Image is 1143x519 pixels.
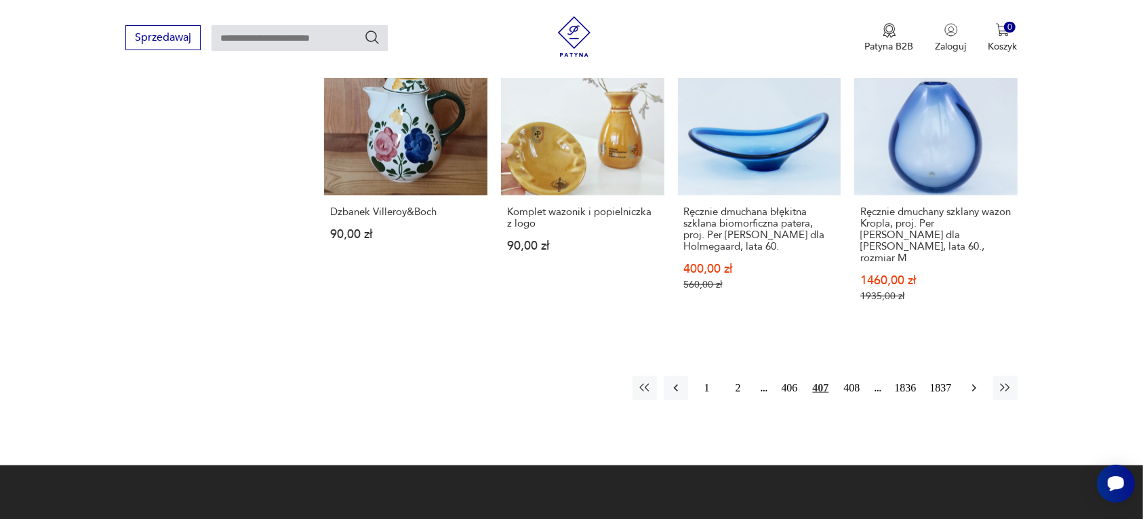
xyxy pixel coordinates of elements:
[865,23,914,53] a: Ikona medaluPatyna B2B
[840,376,864,400] button: 408
[865,40,914,53] p: Patyna B2B
[860,206,1011,264] h3: Ręcznie dmuchany szklany wazon Kropla, proj. Per [PERSON_NAME] dla [PERSON_NAME], lata 60., rozmi...
[927,376,955,400] button: 1837
[501,33,664,329] a: Komplet wazonik i popielniczka z logoKomplet wazonik i popielniczka z logo90,00 zł
[860,275,1011,286] p: 1460,00 zł
[507,206,658,229] h3: Komplet wazonik i popielniczka z logo
[891,376,920,400] button: 1836
[996,23,1009,37] img: Ikona koszyka
[988,23,1018,53] button: 0Koszyk
[988,40,1018,53] p: Koszyk
[554,16,595,57] img: Patyna - sklep z meblami i dekoracjami vintage
[507,240,658,252] p: 90,00 zł
[944,23,958,37] img: Ikonka użytkownika
[809,376,833,400] button: 407
[936,40,967,53] p: Zaloguj
[684,263,835,275] p: 400,00 zł
[684,279,835,290] p: 560,00 zł
[695,376,719,400] button: 1
[330,206,481,218] h3: Dzbanek Villeroy&Boch
[1097,465,1135,503] iframe: Smartsupp widget button
[678,33,841,329] a: SaleKlasykRęcznie dmuchana błękitna szklana biomorficzna patera, proj. Per Lütken dla Holmegaard,...
[883,23,896,38] img: Ikona medalu
[936,23,967,53] button: Zaloguj
[684,206,835,252] h3: Ręcznie dmuchana błękitna szklana biomorficzna patera, proj. Per [PERSON_NAME] dla Holmegaard, la...
[726,376,750,400] button: 2
[778,376,802,400] button: 406
[854,33,1018,329] a: SaleKlasykRęcznie dmuchany szklany wazon Kropla, proj. Per Lütken dla Holmegaard, lata 60., rozmi...
[324,33,487,329] a: Dzbanek Villeroy&BochDzbanek Villeroy&Boch90,00 zł
[125,25,201,50] button: Sprzedawaj
[364,29,380,45] button: Szukaj
[330,229,481,240] p: 90,00 zł
[1004,22,1016,33] div: 0
[865,23,914,53] button: Patyna B2B
[125,34,201,43] a: Sprzedawaj
[860,290,1011,302] p: 1935,00 zł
